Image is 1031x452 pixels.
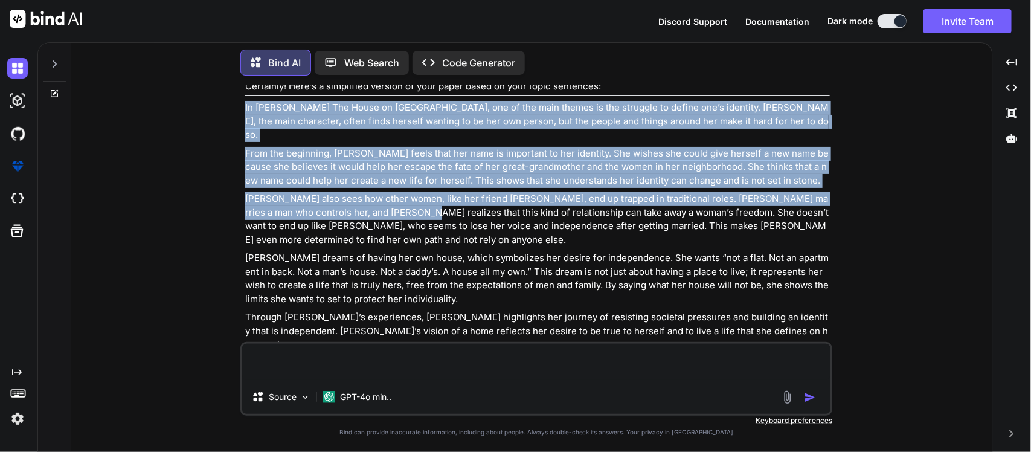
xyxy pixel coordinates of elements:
p: [PERSON_NAME] also sees how other women, like her friend [PERSON_NAME], end up trapped in traditi... [245,192,830,247]
button: Documentation [745,15,809,28]
button: Invite Team [923,9,1012,33]
img: Pick Models [300,392,310,402]
p: Through [PERSON_NAME]’s experiences, [PERSON_NAME] highlights her journey of resisting societal p... [245,311,830,352]
p: In [PERSON_NAME] The House on [GEOGRAPHIC_DATA], one of the main themes is the struggle to define... [245,101,830,142]
p: Certainly! Here’s a simplified version of your paper based on your topic sentences: [245,80,830,94]
p: Source [269,391,297,403]
p: Keyboard preferences [240,416,832,425]
img: GPT-4o mini [323,391,335,403]
p: Code Generator [442,56,515,70]
img: darkChat [7,58,28,79]
button: Discord Support [658,15,727,28]
img: settings [7,408,28,429]
img: cloudideIcon [7,189,28,209]
p: Bind AI [268,56,301,70]
p: [PERSON_NAME] dreams of having her own house, which symbolizes her desire for independence. She w... [245,251,830,306]
span: Documentation [745,16,809,27]
p: Bind can provide inaccurate information, including about people. Always double-check its answers.... [240,428,832,437]
img: githubDark [7,123,28,144]
p: GPT-4o min.. [340,391,391,403]
span: Discord Support [658,16,727,27]
img: premium [7,156,28,176]
img: darkAi-studio [7,91,28,111]
img: attachment [780,390,794,404]
p: From the beginning, [PERSON_NAME] feels that her name is important to her identity. She wishes sh... [245,147,830,188]
img: icon [804,392,816,404]
p: Web Search [344,56,399,70]
span: Dark mode [827,15,873,27]
img: Bind AI [10,10,82,28]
